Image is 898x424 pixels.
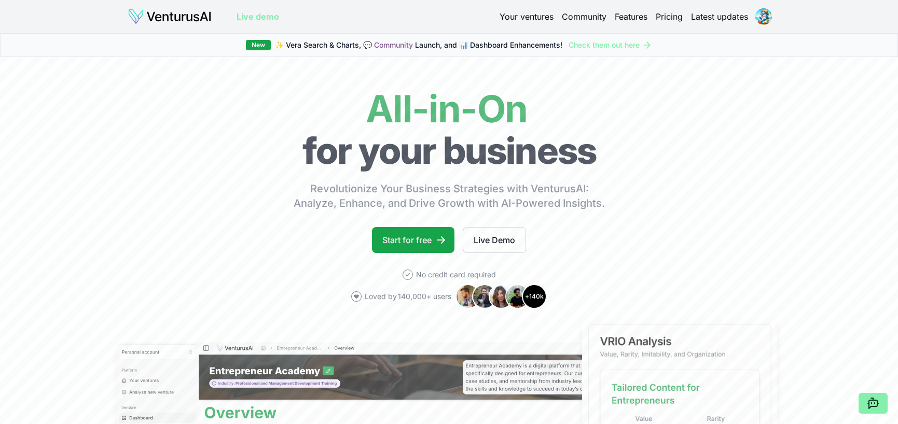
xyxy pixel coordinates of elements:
a: Live demo [237,10,279,23]
a: Community [562,10,606,23]
img: Avatar 3 [489,284,514,309]
span: ✨ Vera Search & Charts, 💬 Launch, and 📊 Dashboard Enhancements! [275,40,562,50]
a: Features [615,10,647,23]
img: Avatar 4 [505,284,530,309]
img: Avatar 1 [455,284,480,309]
img: logo [128,8,212,25]
a: Start for free [372,227,454,253]
a: Pricing [656,10,683,23]
a: Latest updates [691,10,748,23]
div: New [246,40,271,50]
img: ACg8ocLytcd_XNgFtig8UbWUeppX34D1oE-sVSmH9vXwNID3s7ZfntI=s96-c [755,8,772,25]
a: Live Demo [463,227,526,253]
a: Your ventures [500,10,554,23]
a: Check them out here [569,40,652,50]
a: Community [374,40,413,49]
img: Avatar 2 [472,284,497,309]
